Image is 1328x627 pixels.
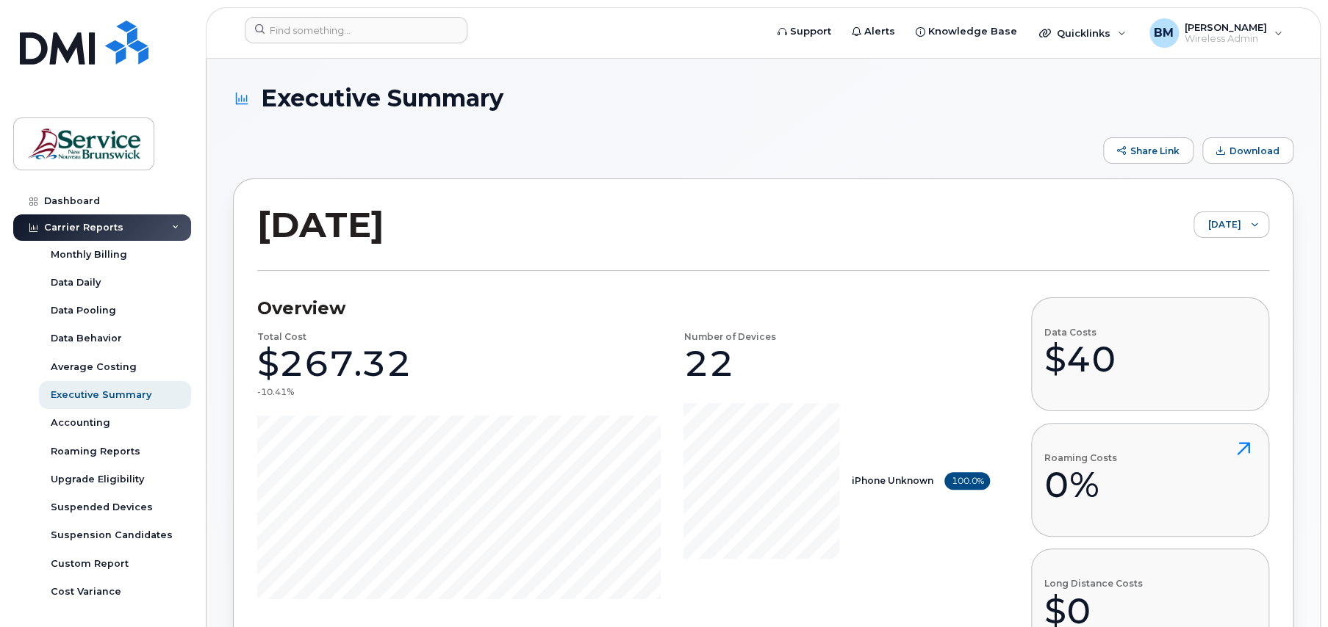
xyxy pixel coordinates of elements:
[1044,463,1116,507] div: 0%
[1031,423,1269,537] button: Roaming Costs0%
[1044,337,1116,381] div: $40
[1044,579,1142,588] h4: Long Distance Costs
[1230,145,1279,156] span: Download
[261,85,503,111] span: Executive Summary
[1103,137,1194,164] button: Share Link
[683,341,733,385] div: 22
[257,332,306,341] h4: Total Cost
[257,341,412,385] div: $267.32
[257,297,990,319] h3: Overview
[1130,145,1180,156] span: Share Link
[257,203,384,247] h2: [DATE]
[1202,137,1293,164] button: Download
[683,332,775,341] h4: Number of Devices
[1194,212,1241,239] span: August 2025
[257,385,294,398] div: -10.41%
[944,472,990,490] span: 100.0%
[1044,453,1116,463] h4: Roaming Costs
[851,475,933,486] b: iPhone Unknown
[1044,327,1116,337] h4: Data Costs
